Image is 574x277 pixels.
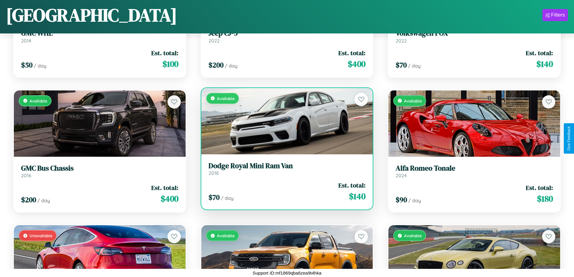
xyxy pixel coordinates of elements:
span: / day [34,63,46,69]
span: Est. total: [526,49,553,57]
span: Est. total: [338,49,365,57]
span: / day [408,197,421,203]
span: 2014 [21,38,31,44]
span: 2016 [21,172,31,178]
span: 2018 [209,170,219,176]
span: / day [37,197,50,203]
span: $ 400 [348,58,365,70]
a: Dodge Royal Mini Ram Van2018 [209,162,366,176]
span: Est. total: [151,49,178,57]
span: $ 50 [21,60,33,70]
span: $ 70 [209,192,220,202]
span: 2022 [209,38,220,44]
div: Filters [551,12,565,18]
a: Jeep CJ-52022 [209,29,366,44]
a: Alfa Romeo Tonale2024 [396,164,553,179]
h3: GMC WHL [21,29,178,38]
a: GMC Bus Chassis2016 [21,164,178,179]
span: 2024 [396,172,407,178]
span: Available [217,96,235,101]
span: $ 140 [349,190,365,202]
button: Filters [542,9,568,21]
span: Est. total: [526,183,553,192]
h3: Dodge Royal Mini Ram Van [209,162,366,170]
span: $ 140 [536,58,553,70]
h3: Alfa Romeo Tonale [396,164,553,173]
h3: Jeep CJ-5 [209,29,366,38]
span: $ 100 [162,58,178,70]
span: / day [225,63,237,69]
span: $ 70 [396,60,407,70]
h3: GMC Bus Chassis [21,164,178,173]
span: Unavailable [30,233,52,238]
span: Est. total: [151,183,178,192]
h1: [GEOGRAPHIC_DATA] [6,3,177,27]
span: Available [404,233,422,238]
span: / day [408,63,421,69]
span: $ 90 [396,195,407,205]
span: Available [30,98,47,103]
span: / day [221,195,234,201]
span: $ 200 [21,195,36,205]
p: Support ID: mf1869qba6zea9t4hka [252,269,322,277]
span: $ 400 [161,193,178,205]
a: GMC WHL2014 [21,29,178,44]
span: $ 180 [537,193,553,205]
a: Volkswagen FOX2022 [396,29,553,44]
span: $ 200 [209,60,224,70]
div: Give Feedback [567,126,571,151]
span: Available [217,233,235,238]
span: Available [404,98,422,103]
span: 2022 [396,38,407,44]
h3: Volkswagen FOX [396,29,553,38]
span: Est. total: [338,181,365,190]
